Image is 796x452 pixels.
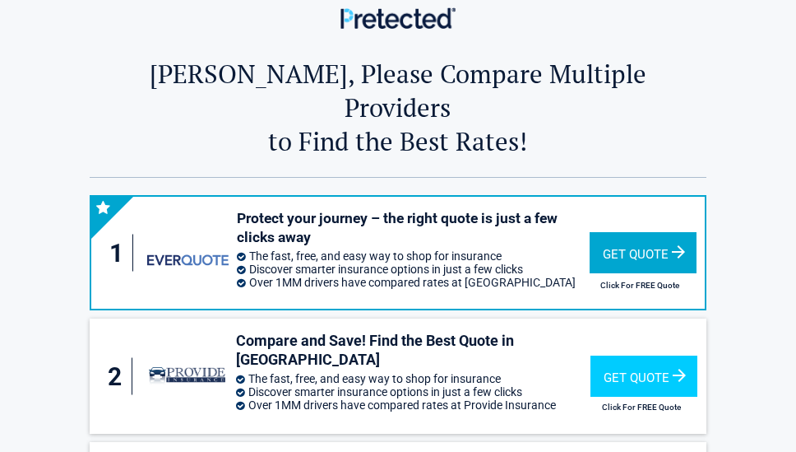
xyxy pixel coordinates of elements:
[237,249,590,263] li: The fast, free, and easy way to shop for insurance
[237,209,590,247] h3: Protect your journey – the right quote is just a few clicks away
[340,7,456,28] img: Main Logo
[590,232,696,273] div: Get Quote
[237,263,590,276] li: Discover smarter insurance options in just a few clicks
[106,358,132,395] div: 2
[236,385,591,398] li: Discover smarter insurance options in just a few clicks
[590,356,697,397] div: Get Quote
[147,254,228,265] img: everquote's logo
[236,398,591,412] li: Over 1MM drivers have compared rates at Provide Insurance
[146,356,228,396] img: provide-insurance's logo
[237,276,590,289] li: Over 1MM drivers have compared rates at [GEOGRAPHIC_DATA]
[236,372,591,385] li: The fast, free, and easy way to shop for insurance
[236,331,591,370] h3: Compare and Save! Find the Best Quote in [GEOGRAPHIC_DATA]
[108,235,133,272] div: 1
[141,57,655,158] h2: [PERSON_NAME], Please Compare Multiple Providers to Find the Best Rates!
[590,403,692,412] h2: Click For FREE Quote
[590,281,691,290] h2: Click For FREE Quote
